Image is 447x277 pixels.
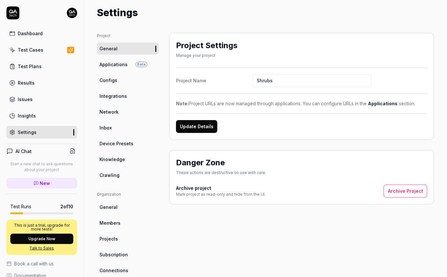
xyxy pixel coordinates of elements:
h2: Danger Zone [176,157,225,169]
span: Integrations [99,93,127,99]
div: Project Name [176,77,253,84]
span: Connections [99,267,128,274]
a: ApplicationsBeta [97,58,159,70]
span: Beta [136,62,147,67]
a: Knowledge [97,153,159,165]
span: General [99,204,118,210]
span: General [99,45,118,52]
a: General [97,43,159,55]
span: Crawling [99,172,120,179]
input: Project Name [253,74,371,87]
div: These actions are destructive so use with care. [176,170,266,176]
img: 7ccf6c19-61ad-4a6c-8811-018b02a1b829.jpg [67,8,77,18]
div: Project [97,33,159,39]
span: Applications [99,61,128,68]
a: Dashboard [6,27,77,40]
div: Settings [18,129,36,136]
a: Results [6,77,77,89]
span: Knowledge [99,156,125,163]
span: Inbox [99,124,112,131]
div: Test Plans [18,63,42,70]
p: Start a new chat to ask questions about your project [6,161,77,173]
a: Configs [97,74,159,86]
a: Test Cases [6,44,77,56]
span: Device Presets [99,140,133,147]
a: Projects [97,233,159,245]
span: Subscription [99,251,128,258]
span: Book a call with us [14,260,54,267]
button: Archive Project [384,185,427,198]
a: Device Presets [97,138,159,149]
a: New [6,178,77,189]
a: Test Plans [6,60,77,73]
h2: Project Settings [176,40,237,51]
span: Projects [99,235,118,242]
div: Issues [18,96,33,103]
div: Manage your project [176,53,237,58]
a: Crawling [97,169,159,181]
span: 2 of 10 [60,203,73,210]
a: Connections [97,264,159,276]
a: Members [97,217,159,229]
span: New [40,180,50,187]
button: Upgrade Now [10,234,73,244]
span: Network [99,108,119,115]
a: Settings [6,126,77,138]
a: Applications [368,101,398,106]
h1: Settings [97,5,138,20]
a: Insights [6,109,77,122]
h5: Test Runs [10,204,31,210]
div: Results [18,79,35,86]
a: Subscription [97,249,159,261]
div: Project URLs are now managed through applications. You can configure URLs in the section. [176,100,427,107]
div: Organization [97,191,159,197]
a: Network [97,106,159,118]
div: Dashboard [18,30,43,37]
strong: Note: [176,101,189,106]
div: Mark project as read-only and hide from the UI. [176,191,265,197]
div: Test Cases [18,46,43,53]
span: Configs [99,77,117,84]
a: Integrations [97,90,159,102]
span: Members [99,220,120,226]
a: Book a call with us [6,260,77,267]
h4: AI Chat [16,148,32,155]
p: This is just a trial, upgrade for more tests! [10,223,73,231]
a: Issues [6,93,77,106]
button: Update Details [176,120,217,133]
div: Insights [18,112,36,119]
h4: Archive project [176,185,265,191]
a: Talk to Sales [10,245,73,251]
a: General [97,201,159,213]
a: Inbox [97,122,159,134]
